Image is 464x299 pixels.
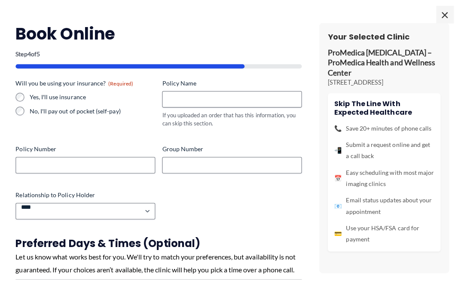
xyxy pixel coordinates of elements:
[327,34,438,44] h3: Your Selected Clinic
[333,223,432,246] li: Use your HSA/FSA card for payment
[162,81,301,90] label: Policy Name
[38,53,41,60] span: 5
[327,51,438,80] p: ProMedica [MEDICAL_DATA] – ProMedica Health and Wellness Center
[333,168,432,191] li: Easy scheduling with most major imaging clinics
[17,192,156,201] label: Relationship to Policy Holder
[162,146,301,155] label: Group Number
[162,113,301,129] div: If you uploaded an order that has this information, you can skip this section.
[434,9,451,26] span: ×
[333,141,432,163] li: Submit a request online and get a call back
[31,95,156,104] label: Yes, I'll use insurance
[17,54,301,60] p: Step of
[333,125,432,136] li: Save 20+ minutes of phone calls
[17,238,301,251] h3: Preferred Days & Times (Optional)
[17,26,301,47] h2: Book Online
[17,81,134,90] legend: Will you be using your insurance?
[17,251,301,276] div: Let us know what works best for you. We'll try to match your preferences, but availability is not...
[333,196,432,218] li: Email status updates about your appointment
[333,201,340,213] span: 📧
[29,53,32,60] span: 4
[333,102,432,118] h4: Skip the line with Expected Healthcare
[333,125,340,136] span: 📞
[31,109,156,117] label: No, I'll pay out of pocket (self-pay)
[327,80,438,89] p: [STREET_ADDRESS]
[17,146,156,155] label: Policy Number
[109,82,134,89] span: (Required)
[333,146,340,158] span: 📲
[333,229,340,240] span: 💳
[333,174,340,185] span: 📅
